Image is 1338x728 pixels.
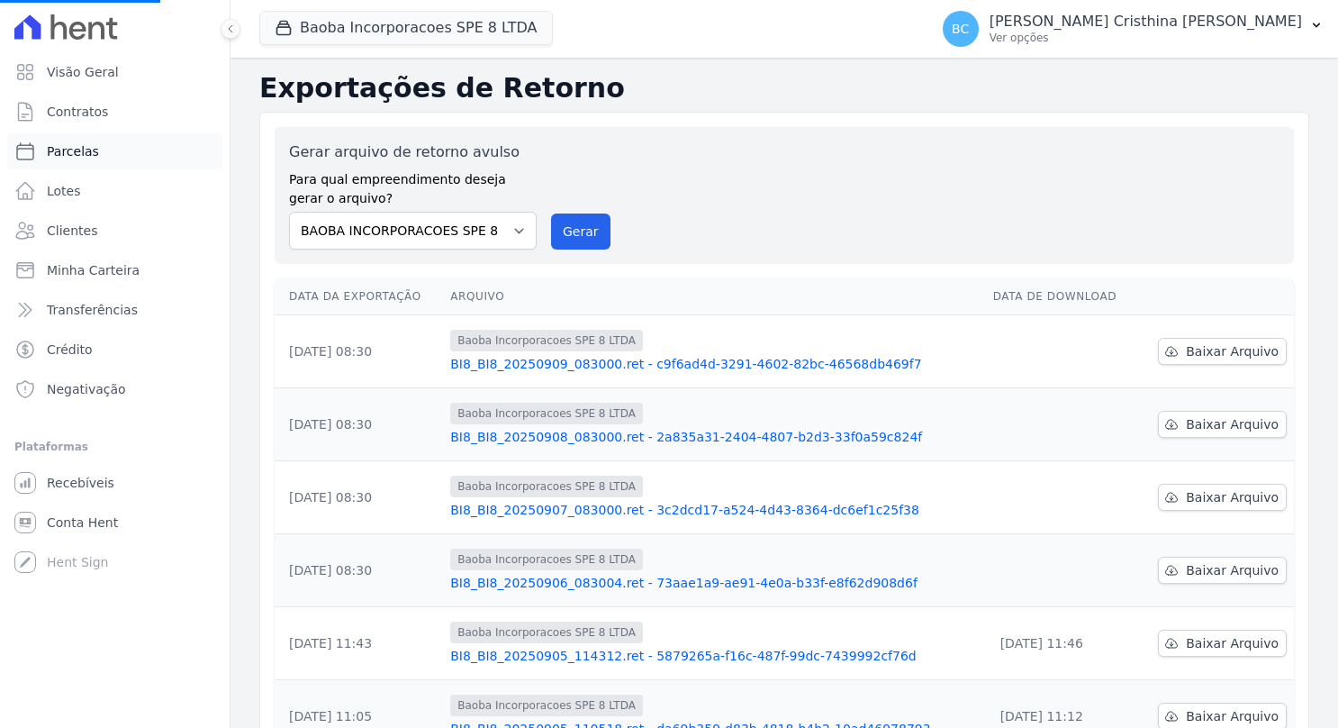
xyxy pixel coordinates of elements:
span: Baoba Incorporacoes SPE 8 LTDA [450,695,643,716]
span: Baoba Incorporacoes SPE 8 LTDA [450,330,643,351]
span: Baixar Arquivo [1186,561,1279,579]
span: Transferências [47,301,138,319]
p: [PERSON_NAME] Cristhina [PERSON_NAME] [990,13,1302,31]
a: Baixar Arquivo [1158,338,1287,365]
th: Arquivo [443,278,985,315]
span: Baoba Incorporacoes SPE 8 LTDA [450,549,643,570]
span: Negativação [47,380,126,398]
span: Baoba Incorporacoes SPE 8 LTDA [450,622,643,643]
span: Lotes [47,182,81,200]
span: Baixar Arquivo [1186,707,1279,725]
button: Gerar [551,214,610,250]
span: Baoba Incorporacoes SPE 8 LTDA [450,403,643,424]
a: Minha Carteira [7,252,222,288]
p: Ver opções [990,31,1302,45]
label: Gerar arquivo de retorno avulso [289,141,537,163]
span: Parcelas [47,142,99,160]
label: Para qual empreendimento deseja gerar o arquivo? [289,163,537,208]
a: Contratos [7,94,222,130]
span: Clientes [47,222,97,240]
a: Baixar Arquivo [1158,630,1287,657]
td: [DATE] 08:30 [275,534,443,607]
span: Baixar Arquivo [1186,415,1279,433]
h2: Exportações de Retorno [259,72,1309,105]
a: Negativação [7,371,222,407]
button: BC [PERSON_NAME] Cristhina [PERSON_NAME] Ver opções [928,4,1338,54]
span: Crédito [47,341,93,359]
span: Baixar Arquivo [1186,634,1279,652]
a: BI8_BI8_20250906_083004.ret - 73aae1a9-ae91-4e0a-b33f-e8f62d908d6f [450,574,978,592]
span: Recebíveis [47,474,114,492]
a: BI8_BI8_20250905_114312.ret - 5879265a-f16c-487f-99dc-7439992cf76d [450,647,978,665]
a: Clientes [7,213,222,249]
span: Conta Hent [47,514,118,532]
div: Plataformas [14,436,215,458]
a: BI8_BI8_20250907_083000.ret - 3c2dcd17-a524-4d43-8364-dc6ef1c25f38 [450,501,978,519]
span: Baoba Incorporacoes SPE 8 LTDA [450,476,643,497]
a: Parcelas [7,133,222,169]
th: Data da Exportação [275,278,443,315]
a: Visão Geral [7,54,222,90]
span: Contratos [47,103,108,121]
a: Lotes [7,173,222,209]
td: [DATE] 11:43 [275,607,443,680]
a: Baixar Arquivo [1158,557,1287,584]
span: Minha Carteira [47,261,140,279]
span: Visão Geral [47,63,119,81]
td: [DATE] 08:30 [275,461,443,534]
td: [DATE] 11:46 [986,607,1137,680]
span: Baixar Arquivo [1186,342,1279,360]
a: Conta Hent [7,505,222,541]
a: Recebíveis [7,465,222,501]
th: Data de Download [986,278,1137,315]
a: Crédito [7,332,222,368]
td: [DATE] 08:30 [275,388,443,461]
a: BI8_BI8_20250909_083000.ret - c9f6ad4d-3291-4602-82bc-46568db469f7 [450,355,978,373]
button: Baoba Incorporacoes SPE 8 LTDA [259,11,553,45]
span: BC [952,23,969,35]
a: Transferências [7,292,222,328]
a: Baixar Arquivo [1158,411,1287,438]
span: Baixar Arquivo [1186,488,1279,506]
a: Baixar Arquivo [1158,484,1287,511]
td: [DATE] 08:30 [275,315,443,388]
a: BI8_BI8_20250908_083000.ret - 2a835a31-2404-4807-b2d3-33f0a59c824f [450,428,978,446]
